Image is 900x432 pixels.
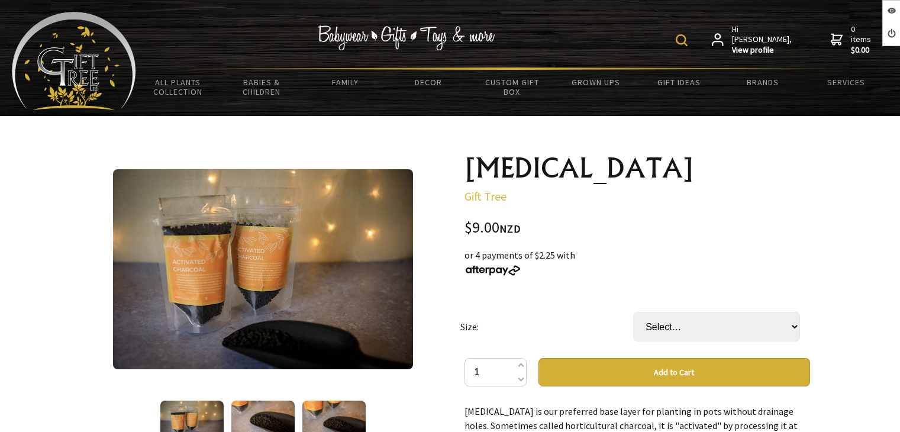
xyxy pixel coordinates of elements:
span: 0 items [851,24,873,56]
a: Brands [721,70,805,95]
a: Family [303,70,386,95]
img: Babyware - Gifts - Toys and more... [12,12,136,110]
strong: View profile [732,45,793,56]
span: NZD [499,222,521,236]
strong: $0.00 [851,45,873,56]
img: Babywear - Gifts - Toys & more [317,25,495,50]
img: product search [676,34,688,46]
a: Custom Gift Box [470,70,554,104]
span: Hi [PERSON_NAME], [732,24,793,56]
a: 0 items$0.00 [831,24,873,56]
img: Afterpay [464,265,521,276]
a: Hi [PERSON_NAME],View profile [712,24,793,56]
img: Activated Charcoal [113,169,413,369]
a: Gift Ideas [637,70,721,95]
a: Services [805,70,888,95]
a: All Plants Collection [136,70,220,104]
a: Grown Ups [554,70,637,95]
div: $9.00 [464,220,810,236]
h1: [MEDICAL_DATA] [464,154,810,182]
td: Size: [460,295,633,358]
div: or 4 payments of $2.25 with [464,248,810,276]
a: Gift Tree [464,189,507,204]
button: Add to Cart [538,358,810,386]
a: Babies & Children [220,70,303,104]
a: Decor [387,70,470,95]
